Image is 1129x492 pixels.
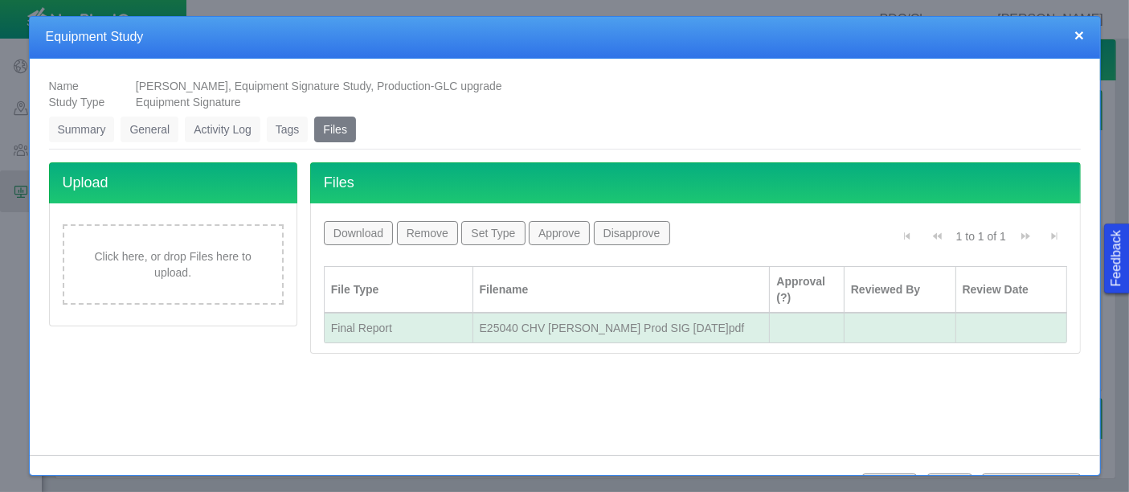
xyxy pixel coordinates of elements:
[950,228,1012,251] div: 1 to 1 of 1
[963,281,1061,297] div: Review Date
[770,266,844,314] th: Approval (?)
[46,29,1085,46] h4: Equipment Study
[594,221,670,245] button: Disapprove
[397,221,459,245] button: Remove
[473,314,771,343] td: E25040 CHV Brant LD Prod SIG 2025.10.06.pdf
[121,117,178,142] a: General
[480,281,763,297] div: Filename
[1074,27,1084,43] button: close
[49,162,297,203] h4: Upload
[845,266,956,314] th: Reviewed By
[776,273,837,305] div: Approval (?)
[310,162,1082,203] h4: Files
[851,281,949,297] div: Reviewed By
[136,96,241,109] span: Equipment Signature
[473,266,771,314] th: Filename
[267,117,309,142] a: Tags
[895,221,1068,258] div: Pagination
[331,320,466,336] div: Final Report
[956,266,1068,314] th: Review Date
[325,314,473,343] td: Final Report
[480,320,763,336] div: E25040 CHV [PERSON_NAME] Prod SIG [DATE]pdf
[49,96,105,109] span: Study Type
[324,221,394,245] button: Download
[461,221,525,245] button: Set Type
[49,80,79,92] span: Name
[529,221,591,245] button: Approve
[136,80,502,92] span: [PERSON_NAME], Equipment Signature Study, Production-GLC upgrade
[314,117,356,142] a: Files
[63,224,284,305] div: Click here, or drop Files here to upload.
[331,281,466,297] div: File Type
[49,117,115,142] a: Summary
[325,266,473,314] th: File Type
[185,117,260,142] a: Activity Log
